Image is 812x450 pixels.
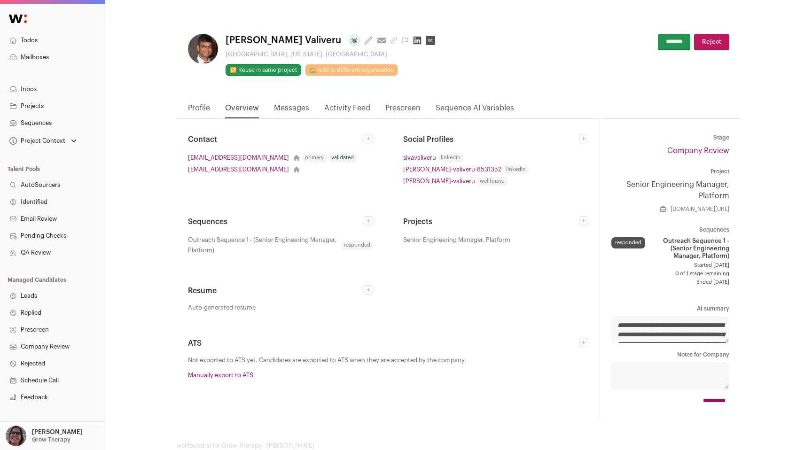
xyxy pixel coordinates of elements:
a: Auto-generated resume [188,304,373,311]
h2: Contact [188,134,364,145]
h2: Projects [403,216,579,227]
p: [PERSON_NAME] [32,428,83,436]
span: linkedin [438,153,463,163]
span: wellfound [477,177,507,186]
img: e771d8f31bca7f08cf997e646d11b42e4bf1f686f60f3e4dea025a4ecc38556a.jpg [188,34,218,64]
div: Project Context [8,137,65,145]
div: primary [302,153,327,163]
a: Senior Engineering Manager, Platform [611,179,729,202]
div: responded [611,237,645,248]
button: Open dropdown [4,426,85,446]
a: Manually export to ATS [188,372,253,378]
a: [DOMAIN_NAME][URL] [671,205,729,213]
a: Company Review [667,147,729,155]
dt: Stage [611,134,729,141]
img: 7265042-medium_jpg [6,426,26,446]
a: Activity Feed [324,102,370,118]
div: [GEOGRAPHIC_DATA], [US_STATE], [GEOGRAPHIC_DATA] [226,51,439,58]
span: Outreach Sequence 1 - (Senior Engineering Manager, Platform) [188,235,339,255]
a: [PERSON_NAME]-valiveru [403,176,475,186]
a: Sequence AI Variables [436,102,514,118]
a: Profile [188,102,210,118]
button: Reject [694,34,729,50]
span: linkedin [503,165,529,174]
a: [EMAIL_ADDRESS][DOMAIN_NAME] [188,153,289,163]
h2: Resume [188,285,364,296]
footer: wellfound:ai for Grow Therapy - [PERSON_NAME] [177,442,741,450]
a: [EMAIL_ADDRESS][DOMAIN_NAME] [188,164,289,174]
a: [PERSON_NAME]-valiveru-8531352 [403,164,501,174]
p: Grow Therapy [32,436,70,443]
span: Senior Engineering Manager, Platform [403,235,510,245]
dt: Sequences [611,226,729,233]
img: Wellfound [4,9,32,28]
span: Outreach Sequence 1 - (Senior Engineering Manager, Platform) [649,237,729,260]
button: Open dropdown [8,134,78,147]
dt: AI summary [611,305,729,312]
a: Messages [274,102,309,118]
a: sivavaliveru [403,153,436,163]
dt: Project [611,168,729,175]
span: Started [DATE] [611,262,729,269]
h2: Sequences [188,216,364,227]
button: 🔂 Reuse in same project [226,64,301,76]
div: validated [328,153,357,163]
span: responded [341,241,373,250]
a: Prescreen [385,102,421,118]
span: [PERSON_NAME] Valiveru [226,34,341,47]
span: 0 of 1 stage remaining [611,270,729,278]
span: Ended [DATE] [611,279,729,286]
h2: ATS [188,338,579,349]
p: Not exported to ATS yet. Candidates are exported to ATS when they are accepted by the company. [188,357,588,364]
a: Overview [225,102,259,118]
dt: Notes for Company [611,351,729,358]
h2: Social Profiles [403,134,579,145]
a: 🏡 Add to different organization [305,64,398,76]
